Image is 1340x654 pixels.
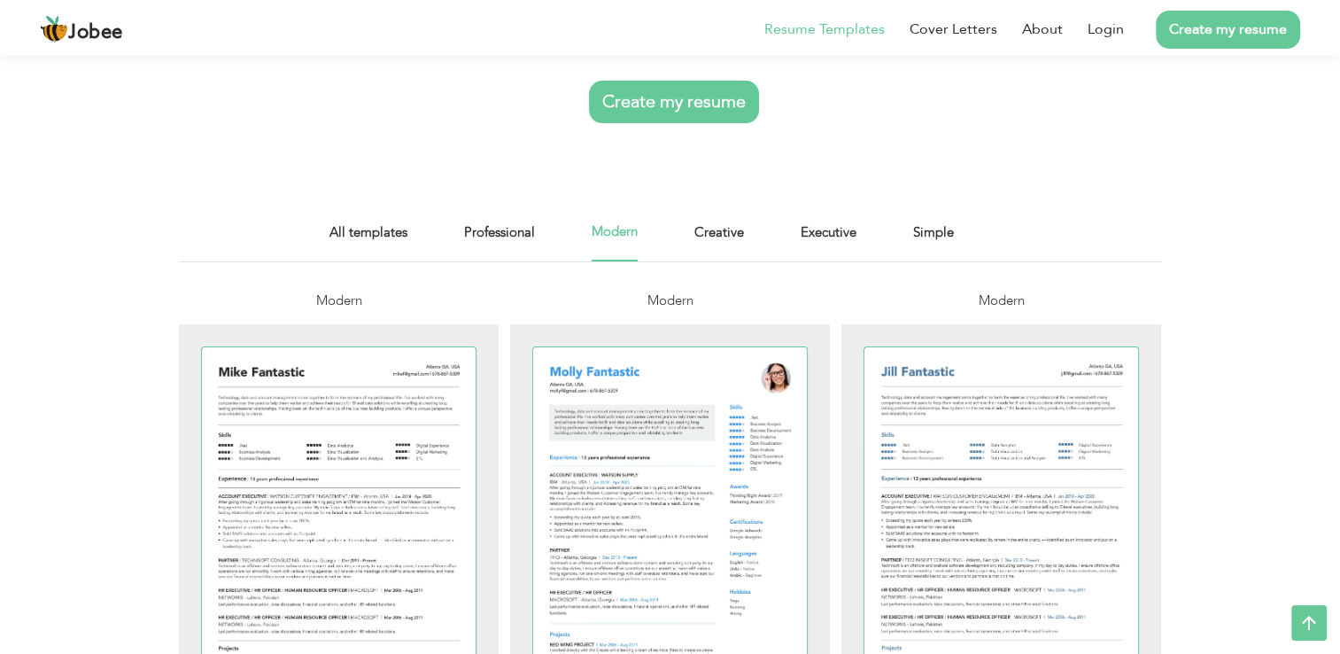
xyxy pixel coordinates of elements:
[764,19,885,40] a: Resume Templates
[1156,11,1300,49] a: Create my resume
[464,222,535,261] a: Professional
[40,15,123,43] a: Jobee
[1022,19,1063,40] a: About
[647,292,693,309] span: Modern
[801,222,856,261] a: Executive
[694,222,744,261] a: Creative
[910,19,997,40] a: Cover Letters
[1088,19,1124,40] a: Login
[315,292,361,309] span: Modern
[592,222,638,261] a: Modern
[40,15,68,43] img: jobee.io
[913,222,954,261] a: Simple
[68,23,123,43] span: Jobee
[329,222,407,261] a: All templates
[978,292,1024,309] span: Modern
[589,81,759,123] a: Create my resume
